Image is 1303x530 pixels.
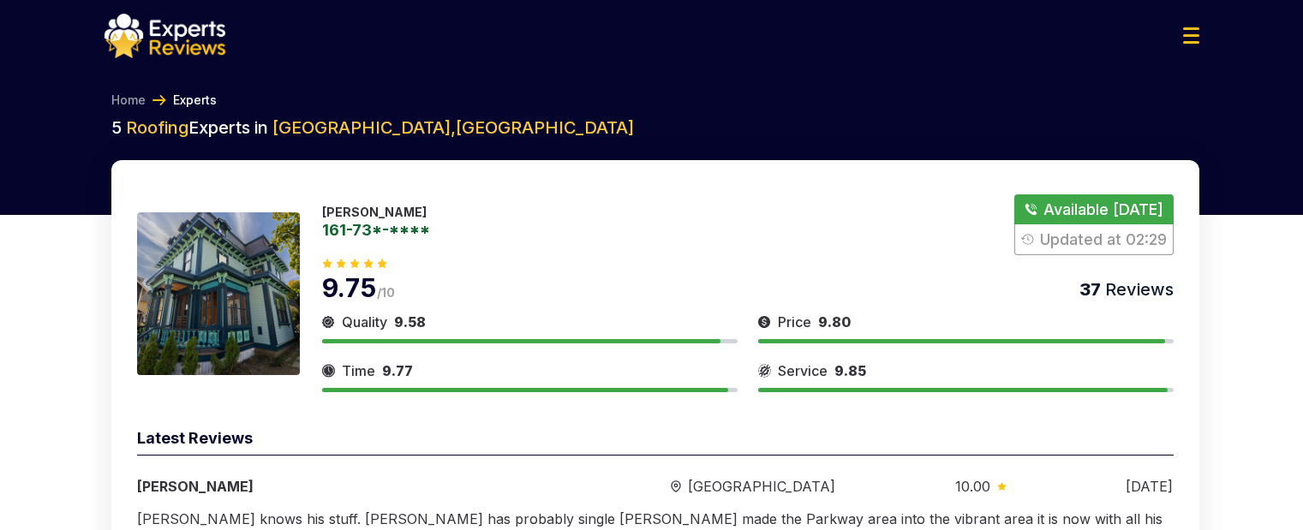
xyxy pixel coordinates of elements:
[758,312,771,332] img: slider icon
[778,360,828,381] span: Service
[1126,476,1173,497] div: [DATE]
[671,480,681,493] img: slider icon
[111,92,146,109] a: Home
[834,362,866,379] span: 9.85
[377,285,396,300] span: /10
[1101,279,1174,300] span: Reviews
[818,313,851,331] span: 9.80
[105,14,225,58] img: logo
[126,117,188,138] span: Roofing
[322,312,335,332] img: slider icon
[322,360,335,381] img: slider icon
[105,92,1199,109] nav: Breadcrumb
[342,360,375,381] span: Time
[173,92,217,109] a: Experts
[382,362,413,379] span: 9.77
[137,476,552,497] div: [PERSON_NAME]
[322,272,377,303] span: 9.75
[272,117,634,138] span: [GEOGRAPHIC_DATA] , [GEOGRAPHIC_DATA]
[758,360,771,381] img: slider icon
[955,476,990,497] span: 10.00
[137,426,1174,456] div: Latest Reviews
[778,312,811,332] span: Price
[322,205,430,219] p: [PERSON_NAME]
[342,312,387,332] span: Quality
[111,116,1199,140] h2: 5 Experts in
[1183,27,1199,44] img: Menu Icon
[997,482,1007,491] img: slider icon
[394,313,426,331] span: 9.58
[1079,279,1101,300] span: 37
[688,476,835,497] span: [GEOGRAPHIC_DATA]
[137,212,300,375] img: 175888063888492.jpeg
